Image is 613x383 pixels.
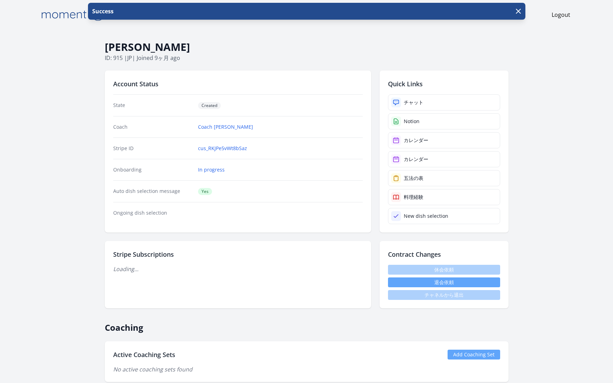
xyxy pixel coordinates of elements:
[113,145,193,152] dt: Stripe ID
[198,102,221,109] span: Created
[404,213,448,220] div: New dish selection
[404,175,423,182] div: 五法の表
[448,350,500,360] a: Add Coaching Set
[198,123,253,130] a: Coach [PERSON_NAME]
[198,145,247,152] a: cus_RKJPe5vWt8bSaz
[105,54,509,62] p: ID: 915 | | Joined 9ヶ月 ago
[404,156,428,163] div: カレンダー
[113,209,193,216] dt: Ongoing dish selection
[404,194,423,201] div: 料理経験
[198,166,225,173] a: In progress
[113,166,193,173] dt: Onboarding
[113,102,193,109] dt: State
[113,365,500,374] p: No active coaching sets found
[388,113,500,129] a: Notion
[404,99,423,106] div: チャット
[388,249,500,259] h2: Contract Changes
[113,188,193,195] dt: Auto dish selection message
[388,290,500,300] span: チャネルから退出
[388,132,500,148] a: カレンダー
[113,265,363,273] p: Loading...
[388,265,500,275] span: 休会依頼
[198,188,212,195] span: Yes
[388,208,500,224] a: New dish selection
[113,123,193,130] dt: Coach
[388,79,500,89] h2: Quick Links
[388,189,500,205] a: 料理経験
[404,137,428,144] div: カレンダー
[105,40,509,54] h1: [PERSON_NAME]
[388,94,500,110] a: チャット
[113,249,363,259] h2: Stripe Subscriptions
[113,79,363,89] h2: Account Status
[404,118,420,125] div: Notion
[127,54,132,62] span: jp
[105,317,509,333] h2: Coaching
[388,170,500,186] a: 五法の表
[388,277,500,287] button: 退会依頼
[388,151,500,167] a: カレンダー
[91,7,114,15] p: Success
[113,350,175,360] h2: Active Coaching Sets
